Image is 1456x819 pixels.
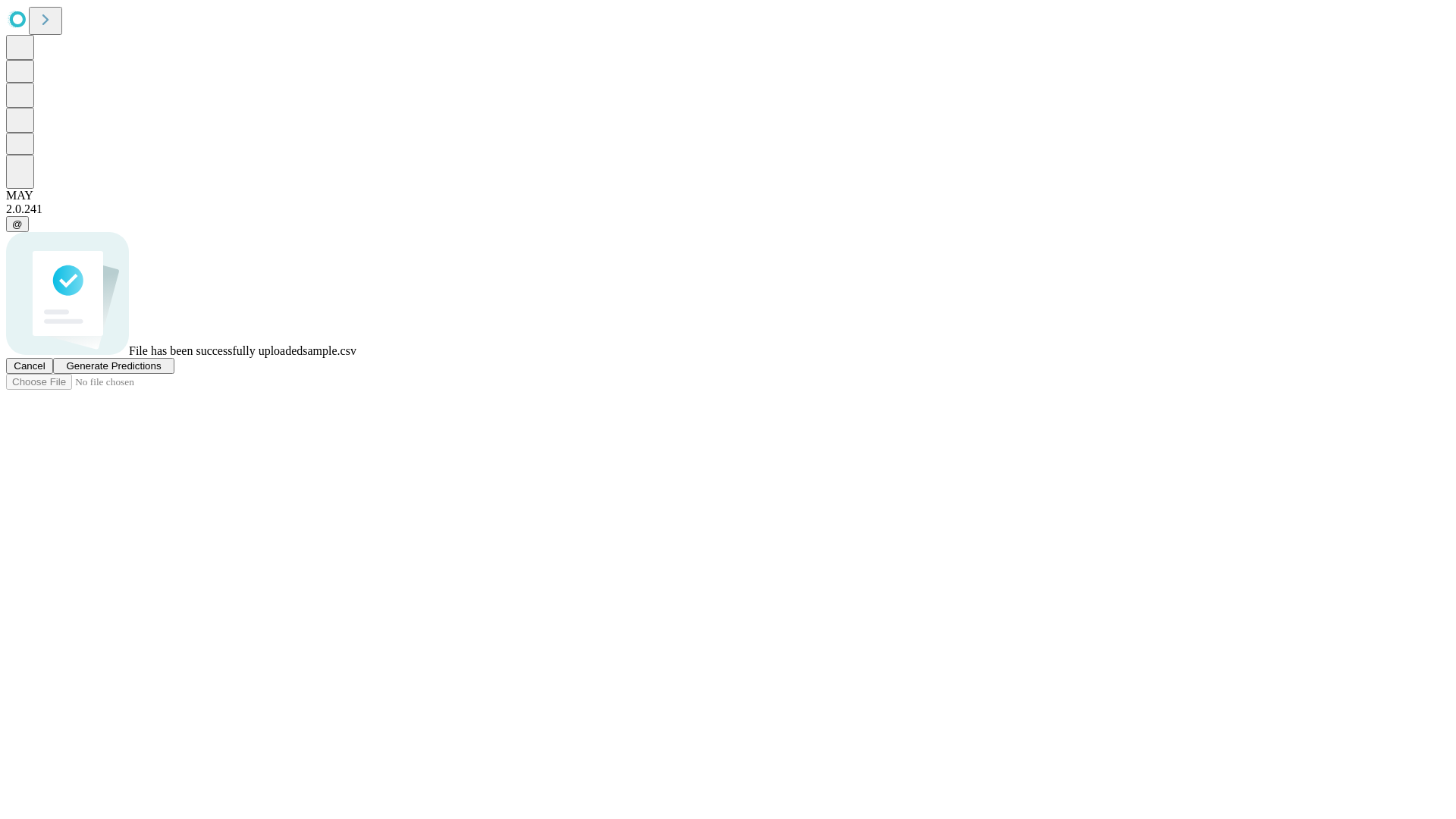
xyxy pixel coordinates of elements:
span: sample.csv [303,344,356,357]
div: MAY [6,189,1450,202]
span: Generate Predictions [66,360,161,372]
button: Generate Predictions [53,358,174,374]
button: @ [6,216,29,232]
button: Cancel [6,358,53,374]
div: 2.0.241 [6,202,1450,216]
span: Cancel [14,360,45,372]
span: File has been successfully uploaded [129,344,303,357]
span: @ [12,218,23,230]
